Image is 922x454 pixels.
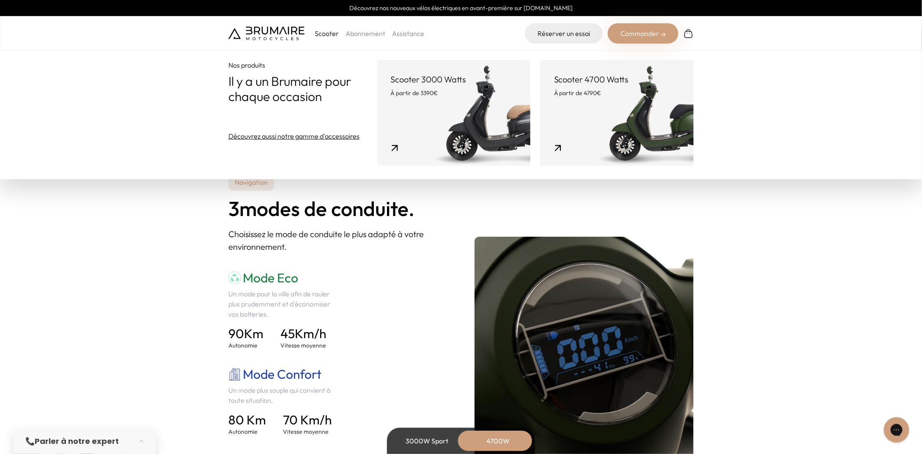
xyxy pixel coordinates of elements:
[280,325,295,342] span: 45
[464,431,532,451] div: 4700W
[228,271,241,284] img: mode-eco.png
[554,74,680,85] p: Scooter 4700 Watts
[228,427,266,436] p: Autonomie
[683,28,694,38] img: Panier
[228,228,447,253] p: Choisissez le mode de conduite le plus adapté à votre environnement.
[228,60,377,70] p: Nos produits
[228,385,338,405] p: Un mode plus souple qui convient à toute situation.
[228,197,447,220] h2: modes de conduite.
[228,341,263,350] p: Autonomie
[661,32,666,37] img: right-arrow-2.png
[228,326,263,341] h4: Km
[392,29,424,38] a: Assistance
[228,174,274,191] p: Navigation
[346,29,385,38] a: Abonnement
[393,431,461,451] div: 3000W Sport
[541,60,694,166] a: Scooter 4700 Watts À partir de 4790€
[280,341,326,350] p: Vitesse moyenne
[391,74,517,85] p: Scooter 3000 Watts
[880,414,914,446] iframe: Gorgias live chat messenger
[377,60,530,166] a: Scooter 3000 Watts À partir de 3390€
[228,412,266,427] h4: 80 Km
[283,427,332,436] p: Vitesse moyenne
[315,28,339,38] p: Scooter
[608,23,678,44] div: Commander
[228,131,359,141] a: Découvrez aussi notre gamme d'accessoires
[283,412,332,427] h4: 70 Km/h
[525,23,603,44] a: Réserver un essai
[228,27,305,40] img: Brumaire Motocycles
[228,74,377,104] p: Il y a un Brumaire pour chaque occasion
[228,368,241,380] img: mode-city.png
[228,270,338,285] h3: Mode Eco
[280,326,326,341] h4: Km/h
[554,89,680,97] p: À partir de 4790€
[228,325,244,342] span: 90
[391,89,517,97] p: À partir de 3390€
[228,366,338,382] h3: Mode Confort
[228,197,239,220] span: 3
[228,289,338,319] p: Un mode pour la ville afin de rouler plus prudemment et d'économiser vos batteries.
